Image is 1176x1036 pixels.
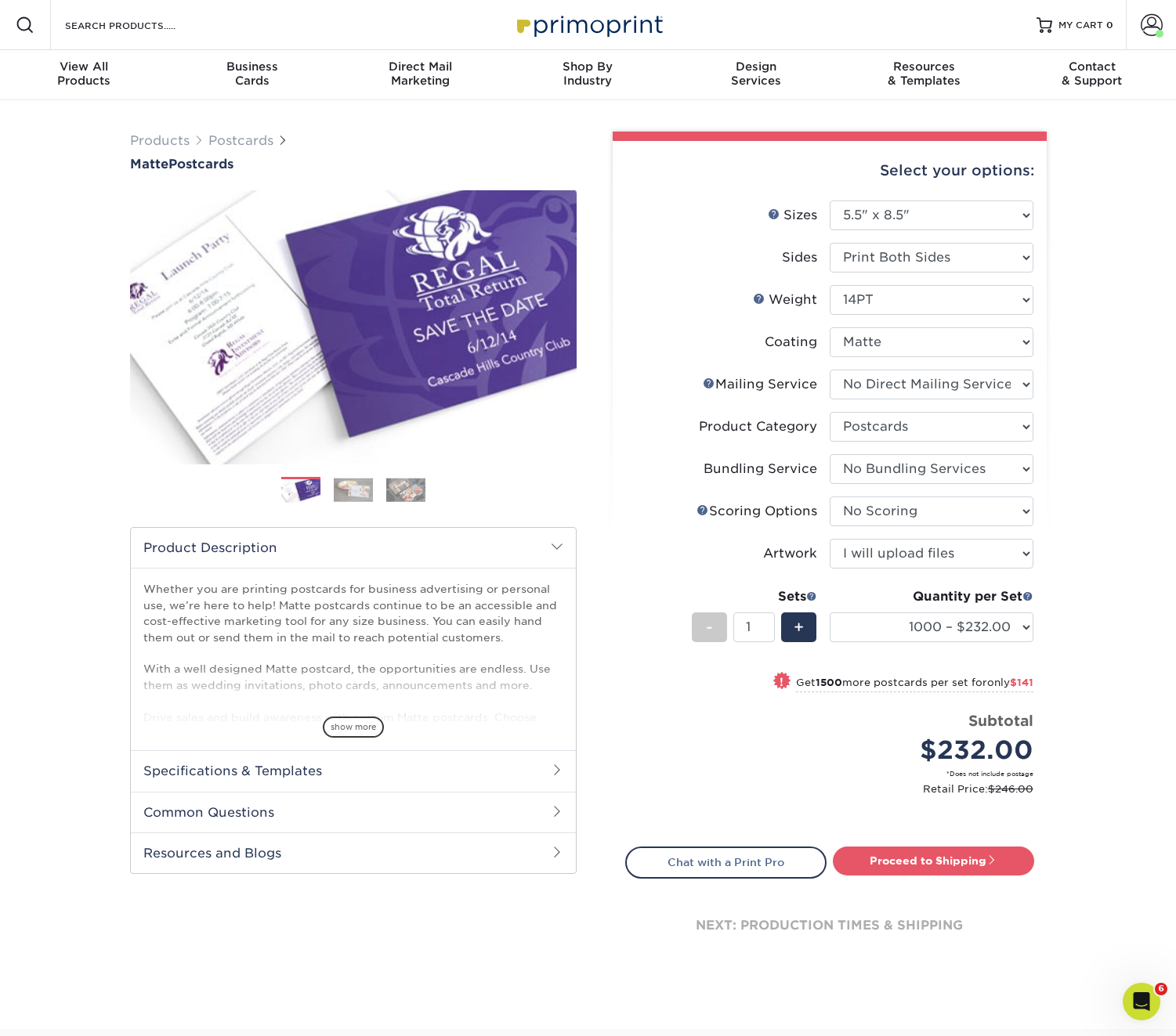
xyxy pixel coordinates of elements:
[143,581,563,773] p: Whether you are printing postcards for business advertising or personal use, we’re here to help! ...
[386,478,425,502] img: Postcards 03
[1058,19,1103,32] span: MY CART
[63,16,216,34] input: SEARCH PRODUCTS.....
[130,173,577,482] img: Matte 01
[1008,60,1176,88] div: & Support
[706,615,713,639] span: -
[699,417,817,436] div: Product Category
[625,879,1034,973] div: next: production times & shipping
[692,587,817,606] div: Sets
[753,291,817,309] div: Weight
[840,60,1008,88] div: & Templates
[131,750,576,791] h2: Specifications & Templates
[1123,983,1160,1020] iframe: Intercom live chat
[840,50,1008,100] a: Resources& Templates
[130,157,168,171] span: Matte
[131,528,576,568] h2: Product Description
[281,478,320,505] img: Postcards 01
[988,783,1033,795] span: $246.00
[840,60,1008,74] span: Resources
[4,988,133,1031] iframe: Google Customer Reviews
[763,544,817,563] div: Artwork
[780,673,783,690] span: !
[816,677,842,688] strong: 1500
[833,846,1034,875] a: Proceed to Shipping
[987,677,1033,688] span: only
[704,460,817,478] div: Bundling Service
[504,60,671,88] div: Industry
[841,731,1033,769] div: $232.00
[794,615,804,639] span: +
[968,712,1033,729] strong: Subtotal
[504,60,671,74] span: Shop By
[131,792,576,832] h2: Common Questions
[1106,20,1113,31] span: 0
[703,375,817,394] div: Mailing Service
[1008,60,1176,74] span: Contact
[336,60,504,74] span: Direct Mail
[510,8,667,42] img: Primoprint
[672,50,840,100] a: DesignServices
[625,141,1034,200] div: Select your options:
[336,60,504,88] div: Marketing
[323,717,384,738] span: show more
[168,60,335,88] div: Cards
[672,60,840,88] div: Services
[130,157,577,171] a: MattePostcards
[208,133,273,148] a: Postcards
[1155,983,1167,995] span: 6
[130,133,190,148] a: Products
[830,587,1033,606] div: Quantity per Set
[336,50,504,100] a: Direct MailMarketing
[638,782,1033,796] small: Retail Price:
[334,478,373,502] img: Postcards 02
[168,50,335,100] a: BusinessCards
[782,248,817,267] div: Sides
[130,157,577,171] h1: Postcards
[697,502,817,521] div: Scoring Options
[796,677,1033,692] small: Get more postcards per set for
[131,832,576,873] h2: Resources and Blogs
[625,846,827,878] a: Chat with a Print Pro
[765,333,817,352] div: Coating
[768,206,817,225] div: Sizes
[672,60,840,74] span: Design
[1010,677,1033,688] span: $141
[168,60,335,74] span: Business
[504,50,671,100] a: Shop ByIndustry
[1008,50,1176,100] a: Contact& Support
[638,769,1033,778] small: *Does not include postage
